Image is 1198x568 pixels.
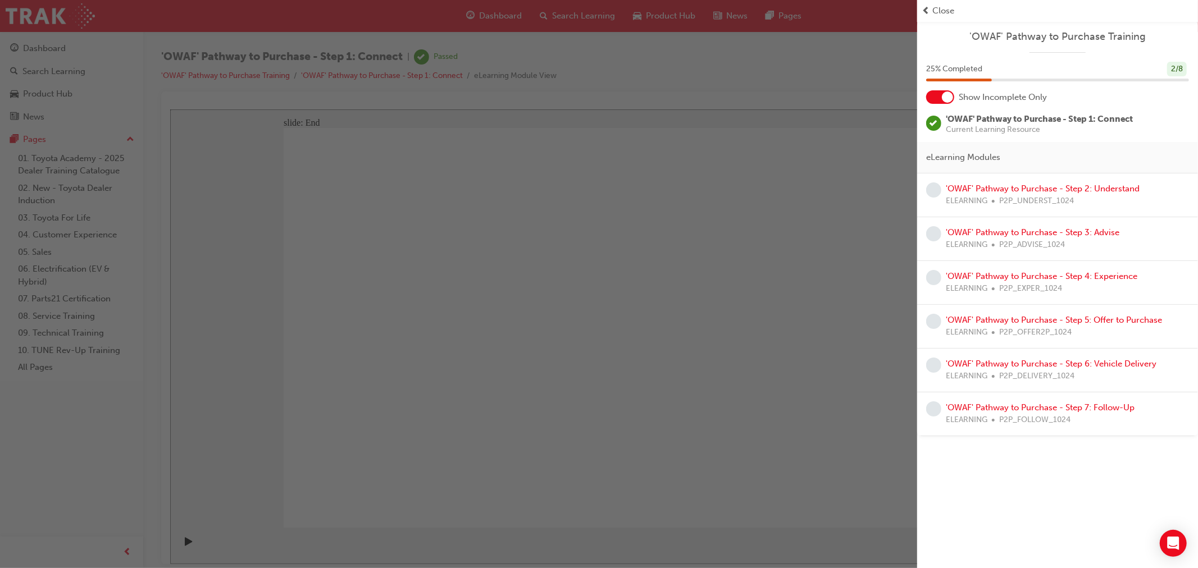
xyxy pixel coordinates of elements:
[926,226,941,241] span: learningRecordVerb_NONE-icon
[926,182,941,198] span: learningRecordVerb_NONE-icon
[926,30,1189,43] a: 'OWAF' Pathway to Purchase Training
[999,282,1062,295] span: P2P_EXPER_1024
[946,282,987,295] span: ELEARNING
[946,239,987,251] span: ELEARNING
[946,227,1119,237] a: 'OWAF' Pathway to Purchase - Step 3: Advise
[946,195,987,208] span: ELEARNING
[926,151,1000,164] span: eLearning Modules
[1160,530,1187,557] div: Open Intercom Messenger
[1167,62,1187,77] div: 2 / 8
[946,114,1133,124] span: 'OWAF' Pathway to Purchase - Step 1: Connect
[946,402,1135,413] a: 'OWAF' Pathway to Purchase - Step 7: Follow-Up
[926,401,941,416] span: learningRecordVerb_NONE-icon
[926,116,941,131] span: learningRecordVerb_PASS-icon
[959,91,1047,104] span: Show Incomplete Only
[999,370,1074,383] span: P2P_DELIVERY_1024
[946,326,987,339] span: ELEARNING
[999,326,1072,339] span: P2P_OFFER2P_1024
[946,315,1162,325] a: 'OWAF' Pathway to Purchase - Step 5: Offer to Purchase
[999,239,1065,251] span: P2P_ADVISE_1024
[946,126,1133,134] span: Current Learning Resource
[932,4,954,17] span: Close
[6,427,25,446] button: Play (Ctrl+Alt+P)
[946,271,1137,281] a: 'OWAF' Pathway to Purchase - Step 4: Experience
[999,414,1071,427] span: P2P_FOLLOW_1024
[926,63,982,76] span: 25 % Completed
[926,314,941,329] span: learningRecordVerb_NONE-icon
[6,418,25,455] div: playback controls
[946,370,987,383] span: ELEARNING
[926,358,941,373] span: learningRecordVerb_NONE-icon
[946,359,1156,369] a: 'OWAF' Pathway to Purchase - Step 6: Vehicle Delivery
[922,4,930,17] span: prev-icon
[926,270,941,285] span: learningRecordVerb_NONE-icon
[999,195,1074,208] span: P2P_UNDERST_1024
[946,184,1140,194] a: 'OWAF' Pathway to Purchase - Step 2: Understand
[946,414,987,427] span: ELEARNING
[922,4,1194,17] button: prev-iconClose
